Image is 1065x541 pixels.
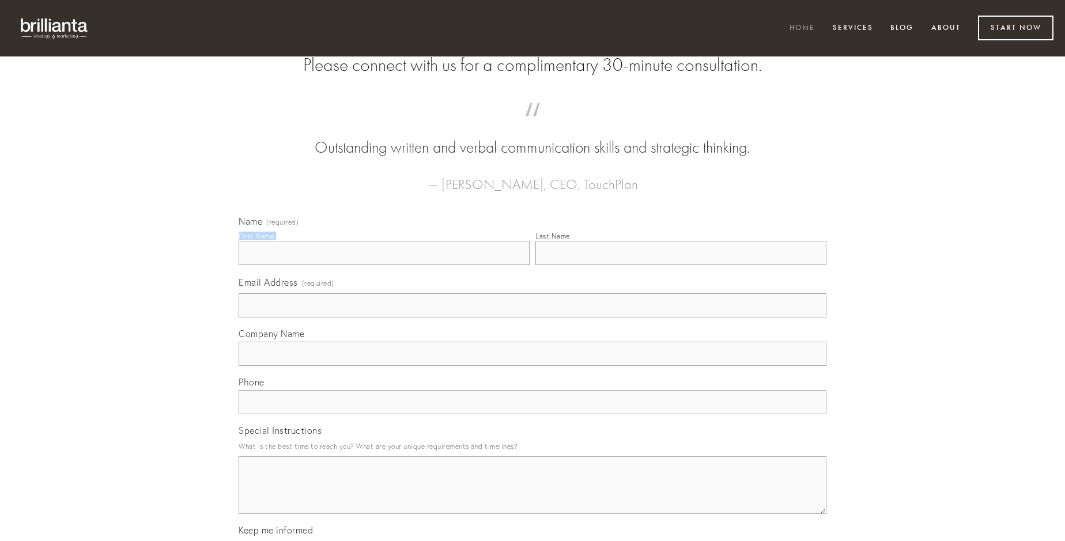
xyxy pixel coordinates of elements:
[239,277,298,288] span: Email Address
[239,232,274,240] div: First Name
[257,114,808,159] blockquote: Outstanding written and verbal communication skills and strategic thinking.
[782,19,822,38] a: Home
[266,219,299,226] span: (required)
[239,376,265,388] span: Phone
[883,19,921,38] a: Blog
[257,159,808,196] figcaption: — [PERSON_NAME], CEO, TouchPlan
[825,19,881,38] a: Services
[239,54,826,76] h2: Please connect with us for a complimentary 30-minute consultation.
[239,328,304,339] span: Company Name
[978,16,1053,40] a: Start Now
[239,438,826,454] p: What is the best time to reach you? What are your unique requirements and timelines?
[239,425,322,436] span: Special Instructions
[924,19,968,38] a: About
[239,524,313,536] span: Keep me informed
[239,215,262,227] span: Name
[257,114,808,137] span: “
[302,275,334,291] span: (required)
[535,232,570,240] div: Last Name
[12,12,98,45] img: brillianta - research, strategy, marketing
